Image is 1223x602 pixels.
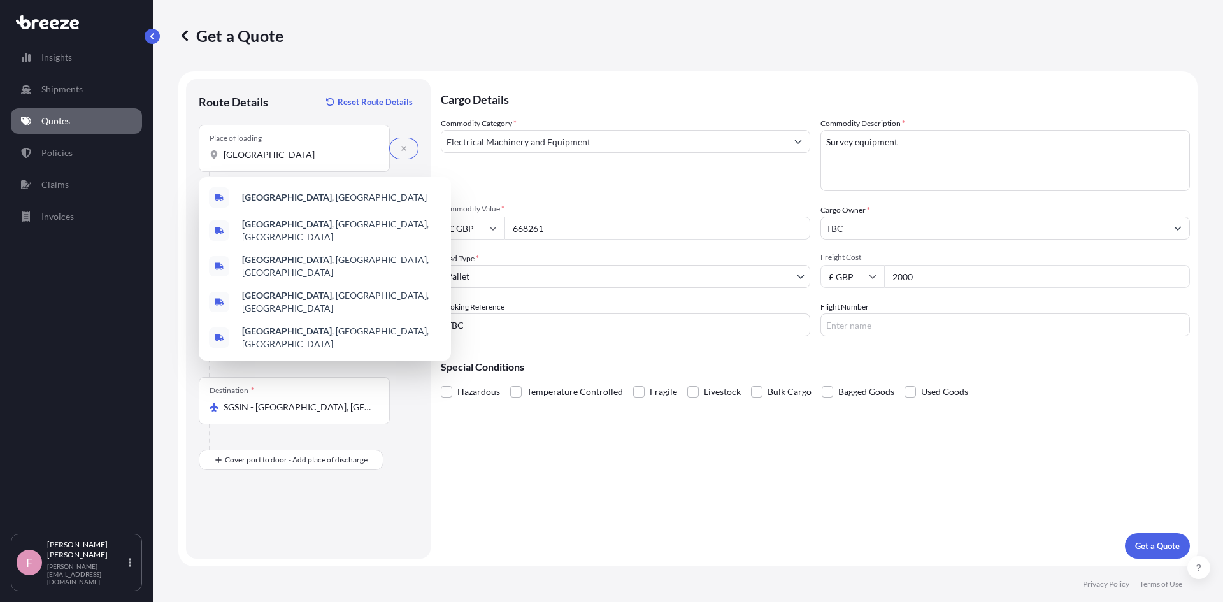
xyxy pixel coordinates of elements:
span: , [GEOGRAPHIC_DATA] [242,191,427,204]
label: Commodity Description [820,117,905,130]
button: Pallet [441,265,810,288]
span: F [26,556,32,569]
label: Cargo Owner [820,204,870,217]
button: Show suggestions [1166,217,1189,240]
input: Select a commodity type [441,130,787,153]
span: , [GEOGRAPHIC_DATA], [GEOGRAPHIC_DATA] [242,218,441,243]
span: Used Goods [921,382,968,401]
b: [GEOGRAPHIC_DATA] [242,254,332,265]
p: [PERSON_NAME][EMAIL_ADDRESS][DOMAIN_NAME] [47,563,126,585]
input: Full name [821,217,1166,240]
span: Cover port to door - Add place of discharge [225,454,368,466]
p: Quotes [41,115,70,127]
span: Load Type [441,252,479,265]
a: Invoices [11,204,142,229]
input: Enter name [820,313,1190,336]
p: Insights [41,51,72,64]
input: Enter amount [884,265,1190,288]
p: Route Details [199,94,268,110]
span: Livestock [704,382,741,401]
span: Freight Cost [820,252,1190,262]
span: Hazardous [457,382,500,401]
span: Fragile [650,382,677,401]
a: Privacy Policy [1083,579,1129,589]
p: Reset Route Details [338,96,413,108]
b: [GEOGRAPHIC_DATA] [242,290,332,301]
input: Place of loading [224,148,374,161]
b: [GEOGRAPHIC_DATA] [242,192,332,203]
span: , [GEOGRAPHIC_DATA], [GEOGRAPHIC_DATA] [242,254,441,279]
label: Commodity Category [441,117,517,130]
div: Destination [210,385,254,396]
p: Get a Quote [178,25,283,46]
p: Get a Quote [1135,540,1180,552]
b: [GEOGRAPHIC_DATA] [242,326,332,336]
input: Your internal reference [441,313,810,336]
a: Policies [11,140,142,166]
a: Shipments [11,76,142,102]
p: Cargo Details [441,79,1190,117]
span: , [GEOGRAPHIC_DATA], [GEOGRAPHIC_DATA] [242,325,441,350]
span: , [GEOGRAPHIC_DATA], [GEOGRAPHIC_DATA] [242,289,441,315]
div: Show suggestions [199,177,451,361]
span: Commodity Value [441,204,810,214]
input: Type amount [504,217,810,240]
p: Invoices [41,210,74,223]
label: Flight Number [820,301,869,313]
p: Shipments [41,83,83,96]
span: Bulk Cargo [768,382,812,401]
label: Booking Reference [441,301,504,313]
p: Special Conditions [441,362,1190,372]
b: [GEOGRAPHIC_DATA] [242,219,332,229]
input: Destination [224,401,374,413]
p: Policies [41,147,73,159]
button: Cover port to door - Add place of discharge [199,450,383,470]
div: Place of loading [210,133,262,143]
a: Quotes [11,108,142,134]
button: Show suggestions [787,130,810,153]
a: Claims [11,172,142,197]
span: Pallet [447,270,469,283]
a: Terms of Use [1140,579,1182,589]
p: [PERSON_NAME] [PERSON_NAME] [47,540,126,560]
a: Insights [11,45,142,70]
button: Reset Route Details [320,92,418,112]
span: Bagged Goods [838,382,894,401]
button: Get a Quote [1125,533,1190,559]
span: Temperature Controlled [527,382,623,401]
p: Claims [41,178,69,191]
